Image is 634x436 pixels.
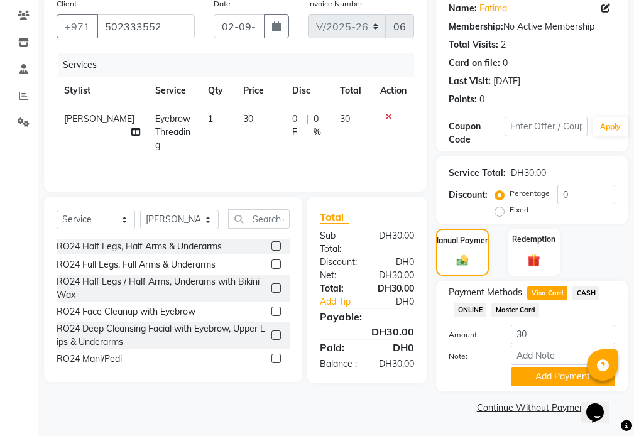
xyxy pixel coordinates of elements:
img: _gift.svg [523,253,544,268]
div: Discount: [449,188,488,202]
span: ONLINE [454,303,486,317]
div: Total Visits: [449,38,498,52]
th: Stylist [57,77,148,105]
th: Service [148,77,200,105]
div: DH0 [367,340,424,355]
button: Add Payment [511,367,615,386]
input: Enter Offer / Coupon Code [505,117,588,136]
th: Disc [285,77,332,105]
span: Visa Card [527,286,567,300]
div: DH0 [367,256,424,269]
div: Net: [310,269,367,282]
th: Total [332,77,373,105]
a: Fatima [479,2,507,15]
button: Apply [593,117,628,136]
div: DH30.00 [367,229,424,256]
span: 30 [243,113,253,124]
iframe: chat widget [581,386,621,423]
input: Add Note [511,346,615,365]
span: 30 [340,113,350,124]
div: Total: [310,282,367,295]
input: Search or Scan [228,209,290,229]
div: Card on file: [449,57,500,70]
label: Fixed [510,204,528,215]
div: 0 [503,57,508,70]
div: Coupon Code [449,120,504,146]
div: 0 [479,93,484,106]
div: Service Total: [449,166,506,180]
div: RO24 Face Cleanup with Eyebrow [57,305,195,319]
img: _cash.svg [453,254,472,267]
span: 1 [208,113,213,124]
label: Manual Payment [432,235,493,246]
div: DH0 [376,295,424,308]
label: Amount: [439,329,501,341]
input: Search by Name/Mobile/Email/Code [97,14,195,38]
span: 0 F [292,112,302,139]
th: Price [236,77,285,105]
div: DH30.00 [367,269,424,282]
div: Paid: [310,340,367,355]
span: Payment Methods [449,286,522,299]
div: Sub Total: [310,229,367,256]
div: [DATE] [493,75,520,88]
button: +971 [57,14,98,38]
span: Eyebrow Threading [155,113,190,151]
label: Redemption [512,234,555,245]
span: Total [320,210,349,224]
div: RO24 Half Legs, Half Arms & Underarms [57,240,222,253]
div: DH30.00 [367,282,424,295]
div: Services [58,53,424,77]
label: Percentage [510,188,550,199]
div: Membership: [449,20,503,33]
div: DH30.00 [367,357,424,371]
th: Action [373,77,414,105]
span: | [306,112,309,139]
div: RO24 Full Legs, Full Arms & Underarms [57,258,216,271]
div: Discount: [310,256,367,269]
div: RO24 Half Legs / Half Arms, Underams with Bikini Wax [57,275,266,302]
div: Name: [449,2,477,15]
div: Balance : [310,357,367,371]
div: No Active Membership [449,20,615,33]
th: Qty [200,77,236,105]
div: 2 [501,38,506,52]
a: Continue Without Payment [439,401,625,415]
span: Master Card [491,303,539,317]
div: DH30.00 [511,166,546,180]
div: Last Visit: [449,75,491,88]
span: CASH [572,286,599,300]
div: RO24 Deep Cleansing Facial with Eyebrow, Upper Lips & Underarms [57,322,266,349]
label: Note: [439,351,501,362]
div: DH30.00 [310,324,424,339]
span: [PERSON_NAME] [64,113,134,124]
input: Amount [511,325,615,344]
span: 0 % [314,112,325,139]
div: Points: [449,93,477,106]
div: RO24 Mani/Pedi [57,352,122,366]
div: Payable: [310,309,424,324]
a: Add Tip [310,295,376,308]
